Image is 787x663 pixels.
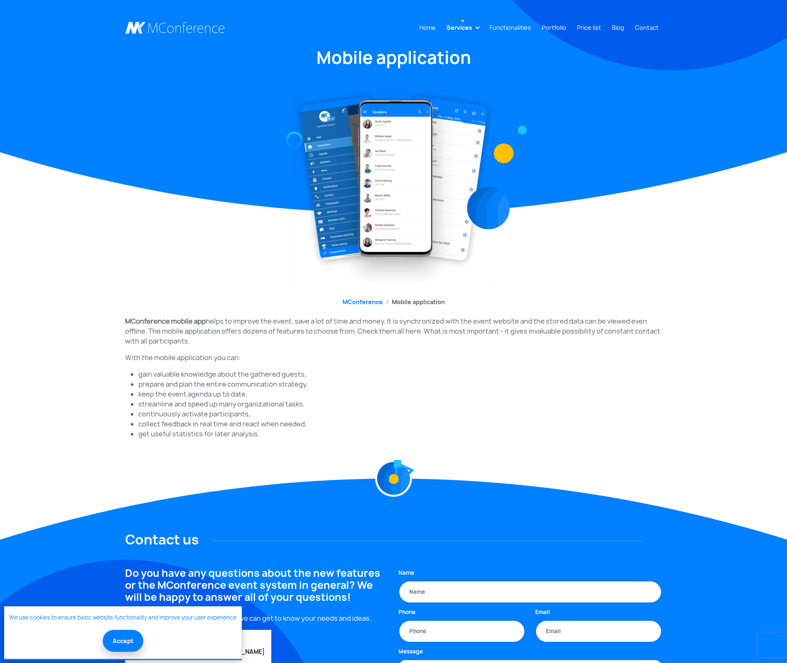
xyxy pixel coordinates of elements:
[138,419,662,429] li: collect feedback in real time and react when needed,
[486,20,534,35] a: Functionalities
[125,613,389,623] p: We invite you to contact us, so that we can get to know your needs and ideas.
[286,132,303,148] img: Design element
[138,369,662,379] li: gain valuable knowledge about the gathered guests,
[343,298,383,306] a: MConference
[138,399,662,409] li: streamline and speed up many organizational tasks,
[398,620,525,643] input: Phone
[535,620,662,643] input: Email
[374,450,407,481] img: Design element
[125,567,389,603] h4: Do you have any questions about the new features or the MConference event system in general? We w...
[383,298,445,306] li: Mobile application
[632,20,662,35] a: Contact
[398,569,414,577] label: Name
[398,581,662,604] input: Name
[416,20,439,35] a: Home
[608,20,628,35] a: Blog
[538,20,570,35] a: Portfolio
[398,648,423,656] label: Message
[494,143,514,163] img: Design element
[518,126,527,135] img: Design element
[9,614,237,622] a: We use cookies to ensure basic website functionality and improve your user experience
[125,316,662,346] p: helps to improve the event, save a lot of time and money. It is synchronized with the event websi...
[125,46,662,69] h1: Mobile application
[399,465,410,476] img: Design element
[125,317,206,326] strong: MConference mobile app
[467,187,510,230] img: Design element
[375,460,412,497] img: Design element
[390,475,398,483] img: Design element
[125,298,662,306] nav: breadcrumb
[138,409,662,419] li: continuously activate participants,
[125,353,662,363] p: With the mobile application you can:
[574,20,604,35] a: Price list
[443,20,476,35] a: Services
[535,608,550,617] label: Email
[138,429,662,439] li: get useful statistics for later analysis.
[138,379,662,389] li: prepare and plan the entire communication strategy,
[125,532,662,547] h2: Contact us
[292,89,495,288] img: Mobile application
[103,630,143,652] button: Accept
[398,608,415,617] label: Phone
[138,389,662,399] li: keep the event agenda up to date,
